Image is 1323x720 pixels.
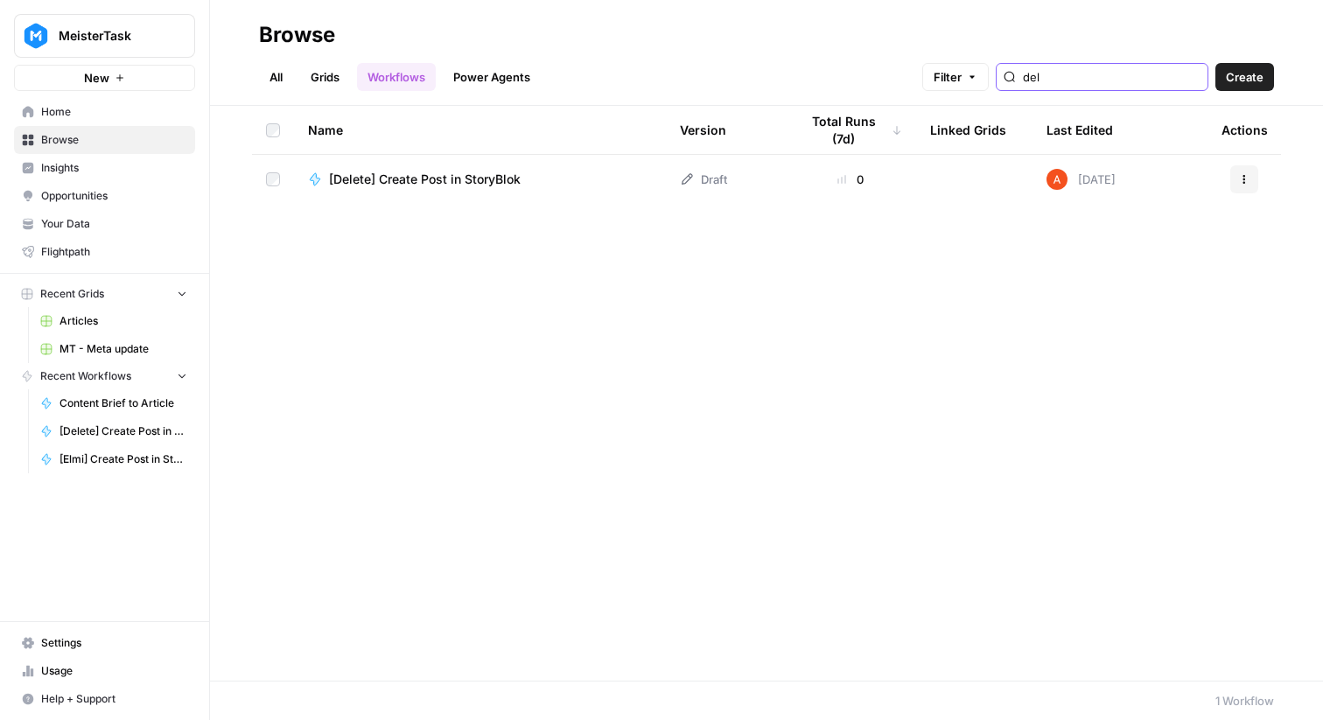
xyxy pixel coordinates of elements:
[357,63,436,91] a: Workflows
[300,63,350,91] a: Grids
[14,126,195,154] a: Browse
[40,286,104,302] span: Recent Grids
[14,281,195,307] button: Recent Grids
[32,445,195,473] a: [Elmi] Create Post in StoryBlok
[308,171,652,188] a: [Delete] Create Post in StoryBlok
[1226,68,1263,86] span: Create
[799,171,902,188] div: 0
[32,335,195,363] a: MT - Meta update
[1221,106,1268,154] div: Actions
[32,417,195,445] a: [Delete] Create Post in StoryBlok
[1046,169,1067,190] img: cje7zb9ux0f2nqyv5qqgv3u0jxek
[41,216,187,232] span: Your Data
[32,389,195,417] a: Content Brief to Article
[14,629,195,657] a: Settings
[41,244,187,260] span: Flightpath
[41,663,187,679] span: Usage
[40,368,131,384] span: Recent Workflows
[14,685,195,713] button: Help + Support
[59,395,187,411] span: Content Brief to Article
[680,171,727,188] div: Draft
[59,451,187,467] span: [Elmi] Create Post in StoryBlok
[308,106,652,154] div: Name
[84,69,109,87] span: New
[1215,63,1274,91] button: Create
[41,691,187,707] span: Help + Support
[59,27,164,45] span: MeisterTask
[934,68,962,86] span: Filter
[1023,68,1200,86] input: Search
[1215,692,1274,710] div: 1 Workflow
[680,106,726,154] div: Version
[259,21,335,49] div: Browse
[41,188,187,204] span: Opportunities
[259,63,293,91] a: All
[41,104,187,120] span: Home
[443,63,541,91] a: Power Agents
[14,65,195,91] button: New
[14,238,195,266] a: Flightpath
[14,14,195,58] button: Workspace: MeisterTask
[922,63,989,91] button: Filter
[59,423,187,439] span: [Delete] Create Post in StoryBlok
[799,106,902,154] div: Total Runs (7d)
[14,363,195,389] button: Recent Workflows
[59,313,187,329] span: Articles
[14,182,195,210] a: Opportunities
[1046,106,1113,154] div: Last Edited
[41,132,187,148] span: Browse
[14,210,195,238] a: Your Data
[930,106,1006,154] div: Linked Grids
[59,341,187,357] span: MT - Meta update
[20,20,52,52] img: MeisterTask Logo
[32,307,195,335] a: Articles
[14,98,195,126] a: Home
[41,635,187,651] span: Settings
[329,171,521,188] span: [Delete] Create Post in StoryBlok
[1046,169,1116,190] div: [DATE]
[41,160,187,176] span: Insights
[14,154,195,182] a: Insights
[14,657,195,685] a: Usage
